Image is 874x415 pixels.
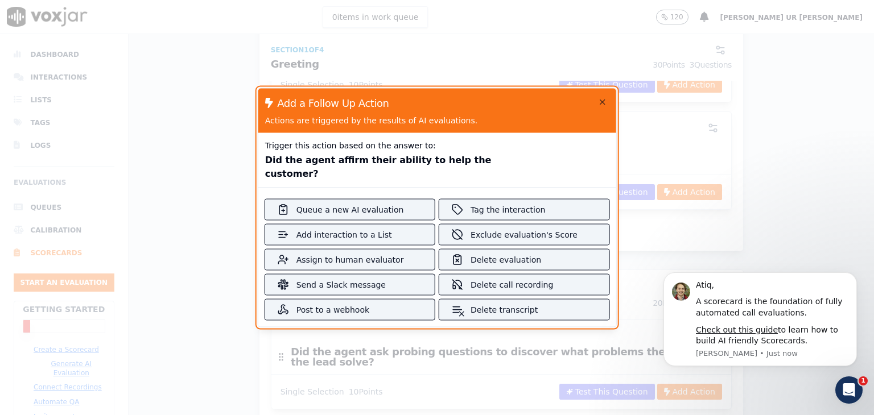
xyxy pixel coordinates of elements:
[471,229,578,240] div: Exclude evaluation's Score
[471,204,578,215] div: Tag the interaction
[471,279,578,290] div: Delete call recording
[439,275,609,295] button: Delete call recording
[439,300,609,320] button: Delete transcript
[265,250,435,270] button: Assign to human evaluator
[265,140,436,151] p: Trigger this action based on the answer to:
[265,153,536,181] p: Did the agent affirm their ability to help the customer?
[296,204,403,215] div: Queue a new AI evaluation
[265,115,550,126] div: Actions are triggered by the results of AI evaluations.
[646,255,874,384] iframe: Intercom notifications message
[277,96,389,111] div: Add a Follow Up Action
[265,300,435,320] button: Post to a webhook
[296,254,403,265] div: Assign to human evaluator
[296,304,403,316] div: Post to a webhook
[265,275,435,295] button: Send a Slack message
[296,279,403,290] div: Send a Slack message
[296,229,403,240] div: Add interaction to a List
[439,200,609,220] button: Tag the interaction
[471,304,578,316] div: Delete transcript
[265,225,435,245] button: Add interaction to a List
[265,200,435,220] button: Queue a new AI evaluation
[439,250,609,270] button: Delete evaluation
[471,254,578,265] div: Delete evaluation
[835,376,863,404] iframe: Intercom live chat
[439,225,609,245] button: Exclude evaluation's Score
[859,376,868,385] span: 1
